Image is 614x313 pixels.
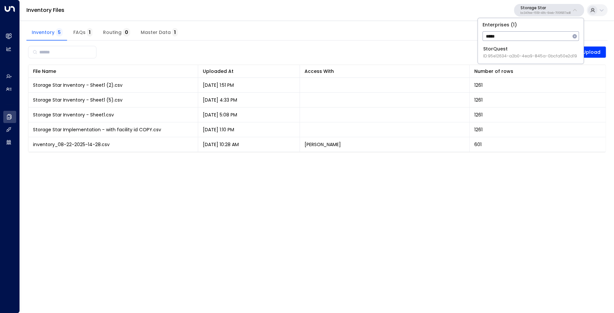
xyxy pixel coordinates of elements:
span: 1261 [474,111,483,118]
span: Storage Star Inventory - Sheet1 (5).csv [33,97,123,103]
button: Storage Starbc340fee-f559-48fc-84eb-70f3f6817ad8 [514,4,584,16]
span: Storage Star Implementation - with facility id COPY.csv [33,126,161,133]
span: 1 [87,28,92,37]
div: File Name [33,67,56,75]
span: 601 [474,141,482,148]
span: Routing [103,30,130,36]
div: StorQuest [483,46,577,59]
p: [DATE] 1:10 PM [203,126,234,133]
p: [DATE] 4:33 PM [203,97,237,103]
div: Number of rows [474,67,513,75]
span: 1261 [474,82,483,88]
span: 1261 [474,126,483,133]
span: FAQs [73,30,92,36]
span: 1 [172,28,178,37]
span: inventory_08-22-2025-14-28.csv [33,141,110,148]
div: File Name [33,67,193,75]
span: 1261 [474,97,483,103]
p: bc340fee-f559-48fc-84eb-70f3f6817ad8 [521,12,571,15]
p: [PERSON_NAME] [305,141,341,148]
span: 5 [56,28,63,37]
p: [DATE] 10:28 AM [203,141,239,148]
p: [DATE] 1:51 PM [203,82,234,88]
span: 0 [123,28,130,37]
div: Access With [305,67,465,75]
span: ID: 95e12634-a2b0-4ea9-845a-0bcfa50e2d19 [483,53,577,59]
span: Storage Star Inventory - Sheet1 (2).csv [33,82,123,88]
span: Upload [575,48,601,56]
div: Uploaded At [203,67,295,75]
div: Uploaded At [203,67,234,75]
span: Storage Star Inventory - Sheet1.csv [33,111,114,118]
div: Number of rows [474,67,601,75]
a: Inventory Files [26,6,64,14]
p: [DATE] 5:08 PM [203,111,237,118]
span: Inventory [32,30,63,36]
span: Master Data [141,30,178,36]
p: Storage Star [521,6,571,10]
button: Upload [570,47,606,58]
p: Enterprises ( 1 ) [481,21,581,29]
